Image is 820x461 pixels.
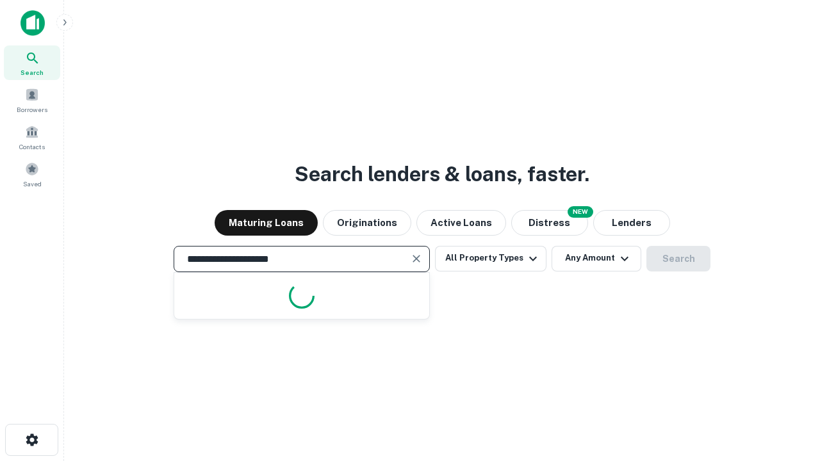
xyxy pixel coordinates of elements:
img: capitalize-icon.png [20,10,45,36]
h3: Search lenders & loans, faster. [295,159,589,190]
span: Saved [23,179,42,189]
span: Search [20,67,44,77]
iframe: Chat Widget [756,359,820,420]
button: Active Loans [416,210,506,236]
button: All Property Types [435,246,546,271]
a: Search [4,45,60,80]
span: Borrowers [17,104,47,115]
button: Maturing Loans [215,210,318,236]
span: Contacts [19,142,45,152]
button: Clear [407,250,425,268]
div: NEW [568,206,593,218]
button: Any Amount [552,246,641,271]
a: Borrowers [4,83,60,117]
button: Originations [323,210,411,236]
button: Lenders [593,210,670,236]
button: Search distressed loans with lien and other non-mortgage details. [511,210,588,236]
a: Contacts [4,120,60,154]
a: Saved [4,157,60,191]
